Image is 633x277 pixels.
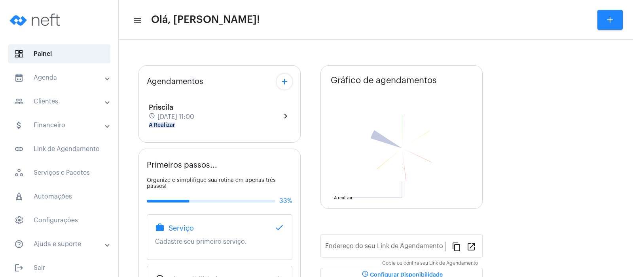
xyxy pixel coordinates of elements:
[149,122,175,128] mat-chip: A Realizar
[147,178,276,189] span: Organize e simplifique sua rotina em apenas três passos!
[6,4,66,36] img: logo-neft-novo-2.png
[8,187,110,206] span: Automações
[14,97,24,106] mat-icon: sidenav icon
[605,15,615,25] mat-icon: add
[149,113,156,121] mat-icon: schedule
[279,197,292,204] span: 33%
[14,192,24,201] span: sidenav icon
[14,239,106,249] mat-panel-title: Ajuda e suporte
[14,144,24,154] mat-icon: sidenav icon
[5,235,118,254] mat-expansion-panel-header: sidenav iconAjuda e suporte
[334,196,353,200] text: A realizar
[331,76,437,85] span: Gráfico de agendamentos
[147,161,217,170] span: Primeiros passos...
[8,139,110,159] span: Link de Agendamento
[8,211,110,230] span: Configurações
[14,73,106,82] mat-panel-title: Agenda
[5,92,118,111] mat-expansion-panel-header: sidenav iconClientes
[281,111,290,121] mat-icon: chevron_right
[14,49,24,59] span: sidenav icon
[325,244,445,251] input: Link
[151,13,260,26] span: Olá, [PERSON_NAME]!
[275,223,284,232] mat-icon: done
[452,242,461,251] mat-icon: content_copy
[155,223,165,232] mat-icon: work
[14,120,24,130] mat-icon: sidenav icon
[133,15,141,25] mat-icon: sidenav icon
[149,104,173,111] span: Priscila
[14,168,24,178] span: sidenav icon
[280,77,289,86] mat-icon: add
[382,261,478,266] mat-hint: Copie ou confira seu Link de Agendamento
[14,97,106,106] mat-panel-title: Clientes
[14,239,24,249] mat-icon: sidenav icon
[8,163,110,182] span: Serviços e Pacotes
[169,224,194,232] span: Serviço
[5,116,118,135] mat-expansion-panel-header: sidenav iconFinanceiro
[155,238,284,245] p: Cadastre seu primeiro serviço.
[147,77,203,86] span: Agendamentos
[8,44,110,63] span: Painel
[14,263,24,273] mat-icon: sidenav icon
[14,216,24,225] span: sidenav icon
[14,73,24,82] mat-icon: sidenav icon
[5,68,118,87] mat-expansion-panel-header: sidenav iconAgenda
[466,242,476,251] mat-icon: open_in_new
[14,120,106,130] mat-panel-title: Financeiro
[157,113,194,120] span: [DATE] 11:00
